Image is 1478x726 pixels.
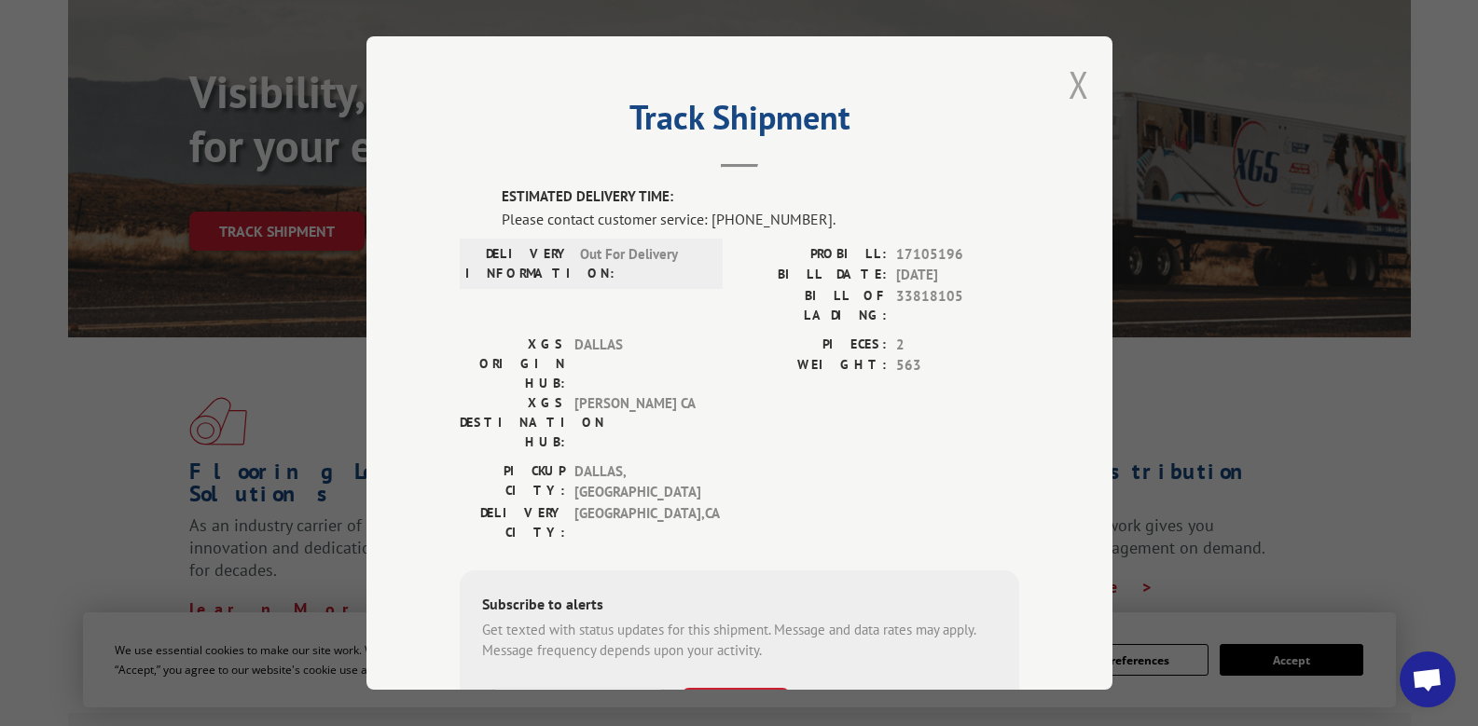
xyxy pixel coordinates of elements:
[896,265,1019,286] span: [DATE]
[739,244,887,266] label: PROBILL:
[502,186,1019,208] label: ESTIMATED DELIVERY TIME:
[739,355,887,377] label: WEIGHT:
[460,104,1019,140] h2: Track Shipment
[580,244,706,283] span: Out For Delivery
[502,208,1019,230] div: Please contact customer service: [PHONE_NUMBER].
[574,461,700,503] span: DALLAS , [GEOGRAPHIC_DATA]
[739,265,887,286] label: BILL DATE:
[460,393,565,452] label: XGS DESTINATION HUB:
[1400,651,1456,707] div: Open chat
[896,286,1019,325] span: 33818105
[460,461,565,503] label: PICKUP CITY:
[465,244,571,283] label: DELIVERY INFORMATION:
[460,335,565,393] label: XGS ORIGIN HUB:
[896,244,1019,266] span: 17105196
[574,503,700,542] span: [GEOGRAPHIC_DATA] , CA
[482,620,997,662] div: Get texted with status updates for this shipment. Message and data rates may apply. Message frequ...
[574,335,700,393] span: DALLAS
[739,335,887,356] label: PIECES:
[1069,60,1089,109] button: Close modal
[896,335,1019,356] span: 2
[739,286,887,325] label: BILL OF LADING:
[896,355,1019,377] span: 563
[460,503,565,542] label: DELIVERY CITY:
[574,393,700,452] span: [PERSON_NAME] CA
[482,593,997,620] div: Subscribe to alerts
